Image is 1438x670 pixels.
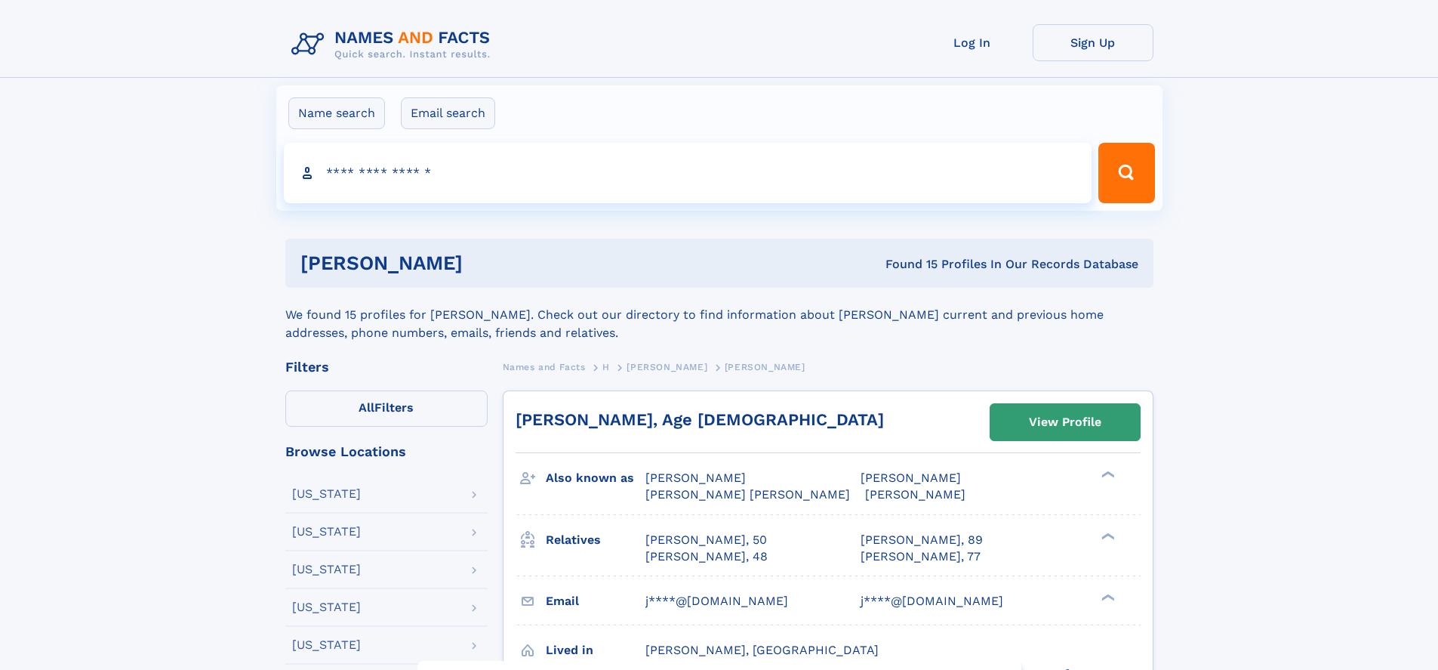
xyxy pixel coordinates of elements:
[292,563,361,576] div: [US_STATE]
[292,639,361,651] div: [US_STATE]
[546,638,645,663] h3: Lived in
[285,360,488,374] div: Filters
[645,643,879,657] span: [PERSON_NAME], [GEOGRAPHIC_DATA]
[1033,24,1153,61] a: Sign Up
[861,532,983,548] a: [PERSON_NAME], 89
[645,471,746,485] span: [PERSON_NAME]
[546,588,645,614] h3: Email
[300,254,674,273] h1: [PERSON_NAME]
[861,548,981,565] a: [PERSON_NAME], 77
[546,465,645,491] h3: Also known as
[645,487,850,502] span: [PERSON_NAME] [PERSON_NAME]
[285,288,1153,342] div: We found 15 profiles for [PERSON_NAME]. Check out our directory to find information about [PERSON...
[292,601,361,613] div: [US_STATE]
[912,24,1033,61] a: Log In
[288,97,385,129] label: Name search
[292,526,361,538] div: [US_STATE]
[674,256,1138,273] div: Found 15 Profiles In Our Records Database
[546,527,645,553] h3: Relatives
[516,410,884,429] a: [PERSON_NAME], Age [DEMOGRAPHIC_DATA]
[645,532,767,548] a: [PERSON_NAME], 50
[627,362,707,372] span: [PERSON_NAME]
[1029,405,1101,440] div: View Profile
[645,548,768,565] a: [PERSON_NAME], 48
[359,400,374,415] span: All
[503,357,586,376] a: Names and Facts
[285,391,488,427] label: Filters
[990,404,1140,440] a: View Profile
[285,24,503,65] img: Logo Names and Facts
[602,362,610,372] span: H
[1098,143,1154,203] button: Search Button
[627,357,707,376] a: [PERSON_NAME]
[1098,470,1116,480] div: ❯
[865,487,965,502] span: [PERSON_NAME]
[725,362,805,372] span: [PERSON_NAME]
[1098,531,1116,541] div: ❯
[284,143,1092,203] input: search input
[401,97,495,129] label: Email search
[861,471,961,485] span: [PERSON_NAME]
[602,357,610,376] a: H
[292,488,361,500] div: [US_STATE]
[1098,592,1116,602] div: ❯
[285,445,488,459] div: Browse Locations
